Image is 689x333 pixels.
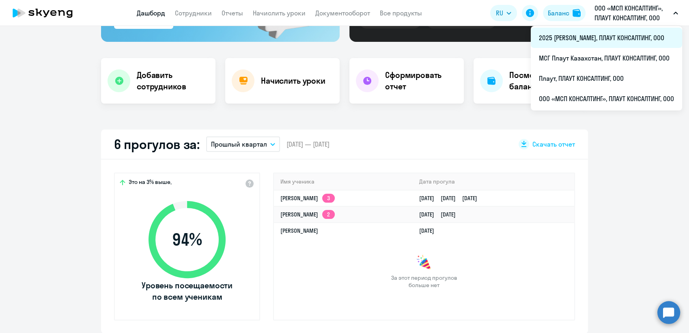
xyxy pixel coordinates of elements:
p: Прошлый квартал [211,139,267,149]
button: Прошлый квартал [206,136,280,152]
th: Дата прогула [413,173,574,190]
a: Все продукты [380,9,422,17]
div: Баланс [548,8,569,18]
a: Документооборот [315,9,370,17]
span: 94 % [140,230,234,249]
button: ООО «МСП КОНСАЛТИНГ», ПЛАУТ КОНСАЛТИНГ, ООО [590,3,682,23]
span: Уровень посещаемости по всем ученикам [140,280,234,303]
th: Имя ученика [274,173,413,190]
a: Отчеты [222,9,243,17]
app-skyeng-badge: 2 [322,210,335,219]
a: [DATE] [419,227,441,234]
app-skyeng-badge: 3 [322,194,335,203]
img: congrats [416,255,432,271]
h4: Посмотреть баланс [509,69,581,92]
h4: Сформировать отчет [385,69,457,92]
h2: 6 прогулов за: [114,136,200,152]
a: Сотрудники [175,9,212,17]
a: Дашборд [137,9,165,17]
button: Балансbalance [543,5,586,21]
h4: Начислить уроки [261,75,325,86]
ul: RU [531,26,682,110]
span: За этот период прогулов больше нет [390,274,458,289]
p: ООО «МСП КОНСАЛТИНГ», ПЛАУТ КОНСАЛТИНГ, ООО [594,3,670,23]
a: [PERSON_NAME]2 [280,211,335,218]
a: [DATE][DATE][DATE] [419,195,484,202]
button: RU [490,5,517,21]
a: [PERSON_NAME] [280,227,318,234]
span: [DATE] — [DATE] [286,140,329,149]
a: Начислить уроки [253,9,306,17]
a: [PERSON_NAME]3 [280,195,335,202]
img: balance [573,9,581,17]
span: Это на 3% выше, [129,178,172,188]
span: Скачать отчет [532,140,575,149]
span: RU [496,8,503,18]
a: [DATE][DATE] [419,211,462,218]
h4: Добавить сотрудников [137,69,209,92]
